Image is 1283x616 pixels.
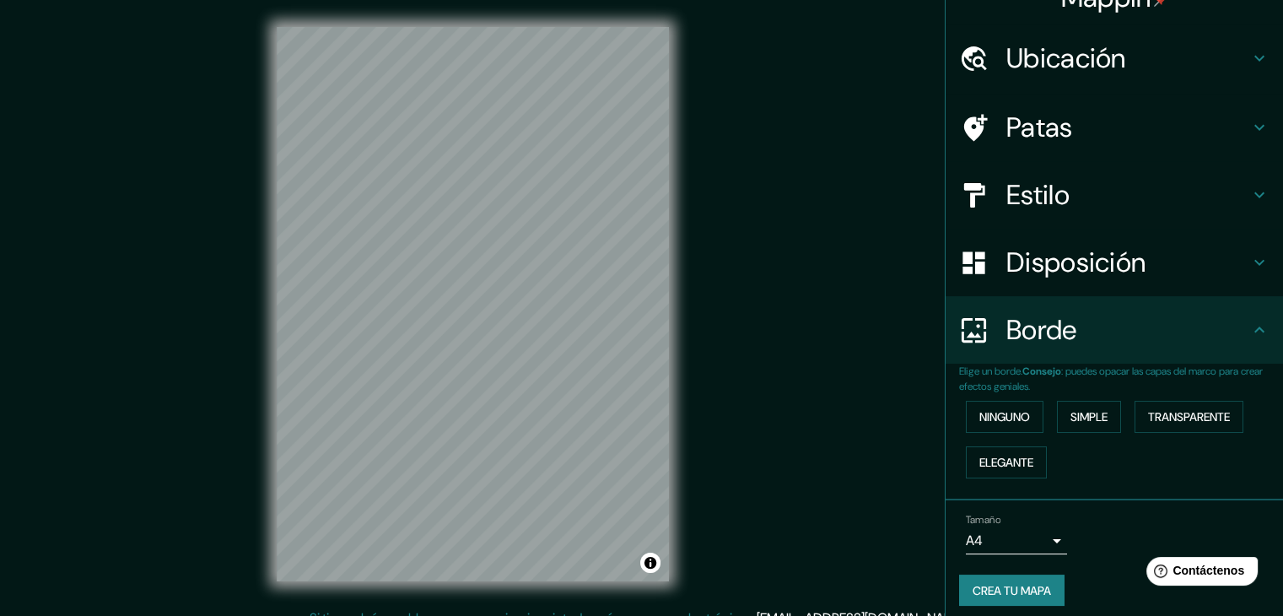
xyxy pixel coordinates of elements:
button: Elegante [966,446,1047,478]
canvas: Mapa [277,27,669,581]
font: Elegante [979,455,1033,470]
div: Patas [946,94,1283,161]
font: : puedes opacar las capas del marco para crear efectos geniales. [959,365,1263,393]
button: Ninguno [966,401,1043,433]
div: Disposición [946,229,1283,296]
font: Consejo [1022,365,1061,378]
font: Crea tu mapa [973,583,1051,598]
div: Ubicación [946,24,1283,92]
iframe: Lanzador de widgets de ayuda [1133,550,1264,597]
font: Disposición [1006,245,1146,280]
button: Crea tu mapa [959,575,1065,607]
font: Elige un borde. [959,365,1022,378]
div: Estilo [946,161,1283,229]
font: Transparente [1148,409,1230,424]
font: Ubicación [1006,41,1126,76]
font: Simple [1070,409,1108,424]
font: Borde [1006,312,1077,348]
button: Transparente [1135,401,1243,433]
div: Borde [946,296,1283,364]
button: Activar o desactivar atribución [640,553,660,573]
font: Estilo [1006,177,1070,213]
font: A4 [966,532,983,549]
font: Ninguno [979,409,1030,424]
font: Patas [1006,110,1073,145]
font: Tamaño [966,513,1000,527]
div: A4 [966,527,1067,554]
button: Simple [1057,401,1121,433]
